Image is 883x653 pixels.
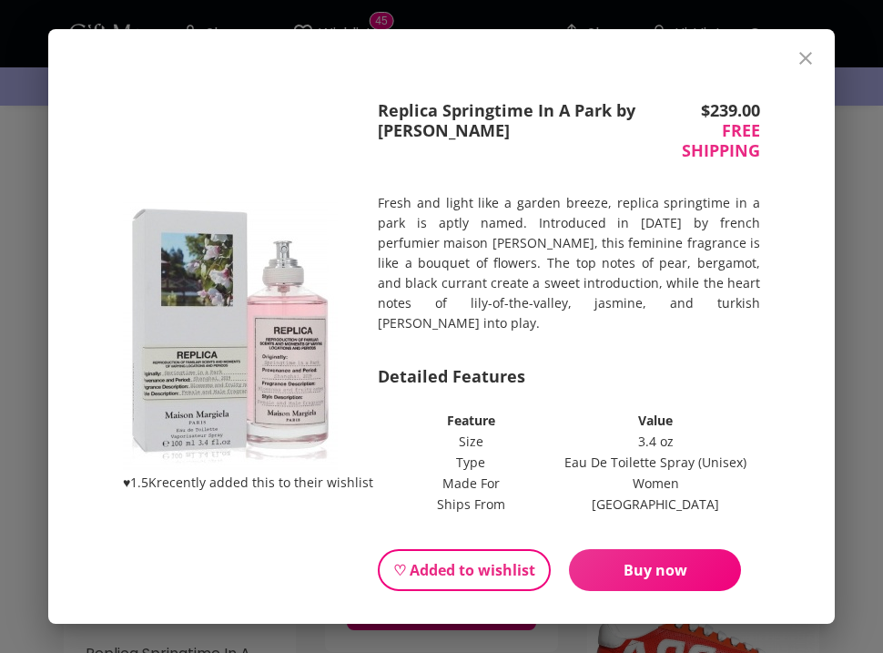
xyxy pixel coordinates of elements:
th: Feature [380,411,562,430]
p: FREE SHIPPING [645,120,760,160]
span: Buy now [569,560,741,580]
img: product image [123,199,338,473]
td: Ships From [380,495,562,514]
th: Value [563,411,747,430]
button: Buy now [569,549,741,591]
p: Fresh and light like a garden breeze, replica springtime in a park is aptly named. Introduced in ... [378,193,760,333]
p: Detailed Features [378,366,760,386]
p: ♥ 1.5K recently added this to their wishlist [123,473,373,493]
p: $ 239.00 [645,100,760,120]
p: Replica Springtime In A Park by [PERSON_NAME] [378,100,645,140]
td: Type [380,453,562,472]
button: ♡ Added to wishlist [378,549,551,591]
td: Eau De Toilette Spray (Unisex) [563,453,747,472]
td: Made For [380,474,562,493]
td: Women [563,474,747,493]
td: 3.4 oz [563,432,747,451]
button: close [784,36,827,80]
td: Size [380,432,562,451]
td: [GEOGRAPHIC_DATA] [563,495,747,514]
span: ♡ Added to wishlist [393,560,535,580]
